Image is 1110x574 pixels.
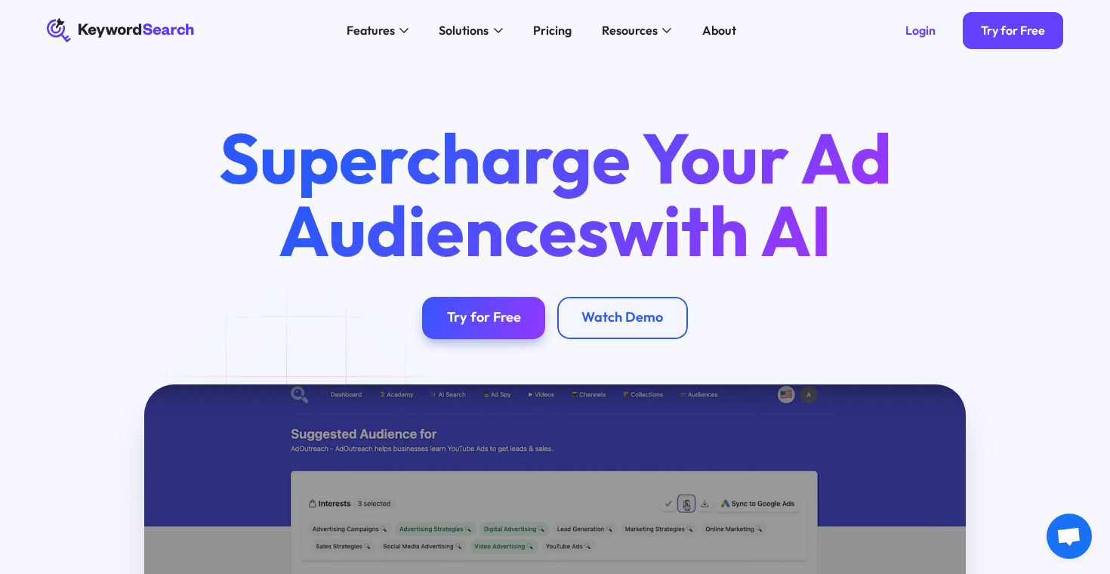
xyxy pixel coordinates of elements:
div: Resources [602,21,658,39]
div: Solutions [439,21,489,39]
a: Try for Free [963,12,1063,48]
a: Pricing [524,18,581,42]
a: Open chat [1047,514,1092,559]
a: Login [886,12,953,48]
div: Watch Demo [581,309,663,326]
span: with AI [609,186,831,274]
div: Features [347,21,395,39]
a: About [693,18,745,42]
div: Try for Free [447,309,521,326]
div: Pricing [533,21,572,39]
h1: Supercharge Your Ad Audiences [190,122,920,266]
a: Try for Free [422,297,545,339]
div: Login [905,23,936,38]
div: Try for Free [981,23,1045,38]
div: About [702,21,736,39]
